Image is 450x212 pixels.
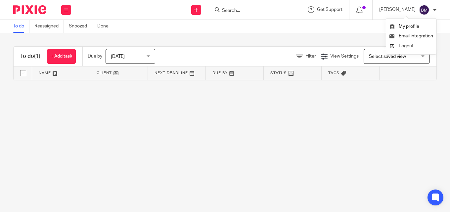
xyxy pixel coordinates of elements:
a: Snoozed [69,20,92,33]
span: View Settings [330,54,359,59]
a: Reassigned [34,20,64,33]
span: [DATE] [111,54,125,59]
span: Filter [305,54,316,59]
span: Logout [399,44,414,48]
img: Pixie [13,5,46,14]
span: (1) [34,54,40,59]
a: + Add task [47,49,76,64]
span: Select saved view [369,54,406,59]
span: Tags [328,71,339,75]
span: Email integration [399,34,433,38]
p: [PERSON_NAME] [379,6,416,13]
span: Get Support [317,7,342,12]
a: Logout [389,41,433,51]
a: Done [97,20,113,33]
a: To do [13,20,29,33]
p: Due by [88,53,102,60]
span: My profile [399,24,419,29]
h1: To do [20,53,40,60]
input: Search [221,8,281,14]
a: My profile [389,24,419,29]
a: Email integration [389,34,433,38]
img: svg%3E [419,5,429,15]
